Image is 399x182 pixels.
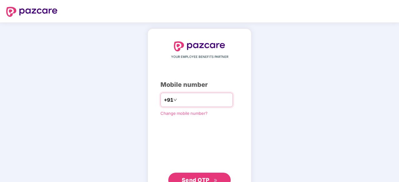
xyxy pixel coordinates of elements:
a: Change mobile number? [160,111,208,116]
img: logo [174,41,225,51]
span: +91 [164,96,173,104]
span: down [173,98,177,102]
div: Mobile number [160,80,239,90]
img: logo [6,7,57,17]
span: YOUR EMPLOYEE BENEFITS PARTNER [171,54,228,59]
